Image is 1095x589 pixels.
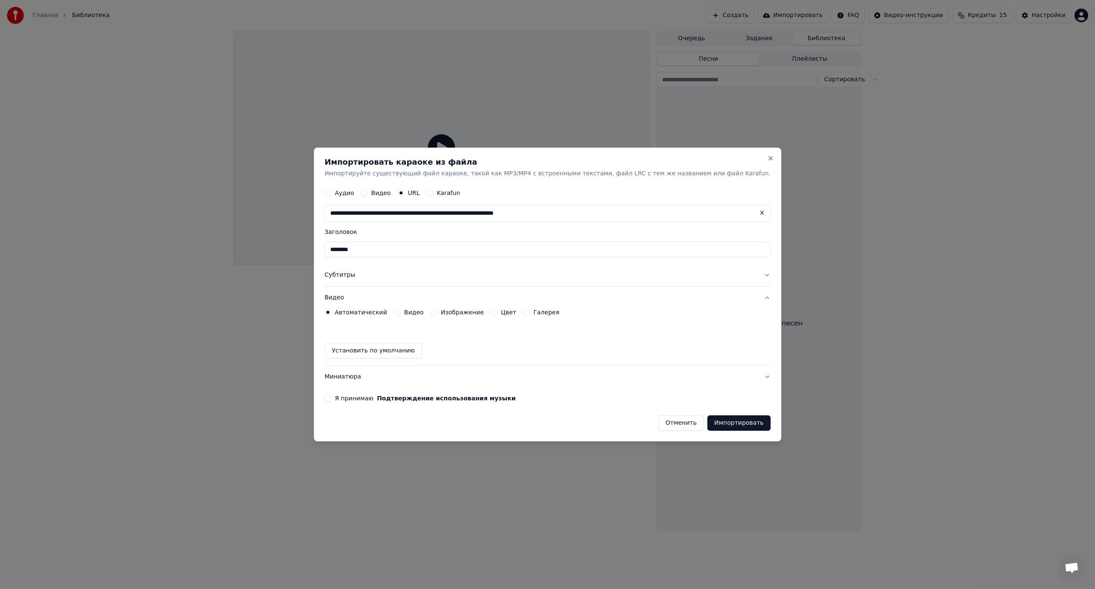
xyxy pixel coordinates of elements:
[533,309,559,315] label: Галерея
[437,190,460,196] label: Karafun
[377,395,515,401] button: Я принимаю
[658,415,704,431] button: Отменить
[335,190,354,196] label: Аудио
[707,415,771,431] button: Импортировать
[325,309,771,365] div: Видео
[325,264,771,287] button: Субтитры
[501,309,516,315] label: Цвет
[441,309,484,315] label: Изображение
[325,366,771,388] button: Миниатюра
[404,309,424,315] label: Видео
[325,287,771,309] button: Видео
[335,395,516,401] label: Я принимаю
[325,158,771,166] h2: Импортировать караоке из файла
[408,190,420,196] label: URL
[335,309,387,315] label: Автоматический
[325,229,771,235] label: Заголовок
[325,169,771,178] p: Импортируйте существующий файл караоке, такой как MP3/MP4 с встроенными текстами, файл LRC с тем ...
[325,343,422,358] button: Установить по умолчанию
[371,190,391,196] label: Видео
